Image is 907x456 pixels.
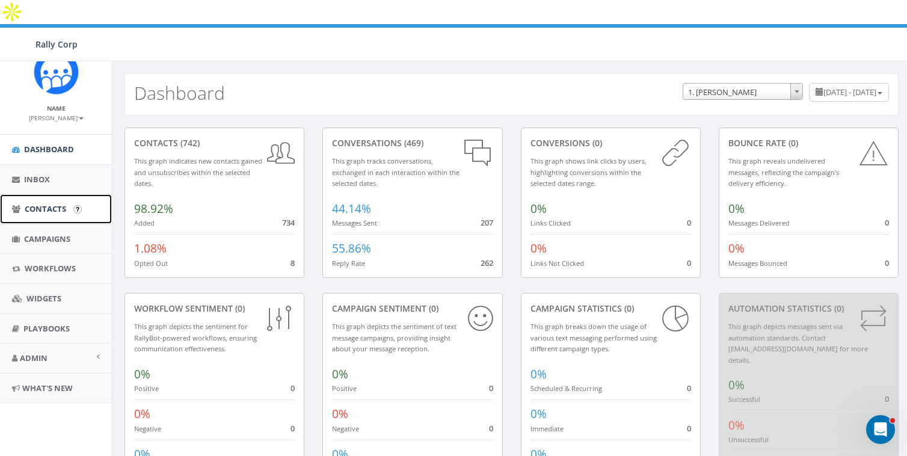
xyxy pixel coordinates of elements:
[728,395,760,404] small: Successful
[687,383,691,393] span: 0
[24,174,50,185] span: Inbox
[530,137,691,149] div: conversions
[530,241,547,256] span: 0%
[134,201,173,217] span: 98.92%
[866,415,895,444] iframe: Intercom live chat
[728,156,839,188] small: This graph reveals undelivered messages, reflecting the campaign's delivery efficiency.
[332,201,371,217] span: 44.14%
[687,217,691,228] span: 0
[47,104,66,112] small: Name
[590,137,602,149] span: (0)
[332,259,365,268] small: Reply Rate
[885,217,889,228] span: 0
[332,156,460,188] small: This graph tracks conversations, exchanged in each interaction within the selected dates.
[134,156,262,188] small: This graph indicates new contacts gained and unsubscribes within the selected dates.
[885,393,889,404] span: 0
[832,303,844,314] span: (0)
[134,322,257,353] small: This graph depicts the sentiment for RallyBot-powered workflows, ensuring communication effective...
[134,218,155,227] small: Added
[20,353,48,363] span: Admin
[134,303,295,315] div: Workflow Sentiment
[530,424,564,433] small: Immediate
[29,112,84,123] a: [PERSON_NAME]
[134,241,167,256] span: 1.08%
[24,233,70,244] span: Campaigns
[332,384,357,393] small: Positive
[134,137,295,149] div: contacts
[530,384,602,393] small: Scheduled & Recurring
[233,303,245,314] span: (0)
[25,263,76,274] span: Workflows
[728,435,769,444] small: Unsuccessful
[728,241,745,256] span: 0%
[332,366,348,382] span: 0%
[332,137,493,149] div: conversations
[291,423,295,434] span: 0
[481,217,493,228] span: 207
[728,417,745,433] span: 0%
[728,201,745,217] span: 0%
[35,39,78,50] span: Rally Corp
[426,303,438,314] span: (0)
[332,218,377,227] small: Messages Sent
[134,424,161,433] small: Negative
[134,384,159,393] small: Positive
[530,259,584,268] small: Links Not Clicked
[530,322,657,353] small: This graph breaks down the usage of various text messaging performed using different campaign types.
[25,203,66,214] span: Contacts
[530,303,691,315] div: Campaign Statistics
[622,303,634,314] span: (0)
[134,83,225,103] h2: Dashboard
[683,84,802,100] span: 1. James Martin
[728,137,889,149] div: Bounce Rate
[22,383,73,393] span: What's New
[73,205,82,214] input: Submit
[291,257,295,268] span: 8
[530,201,547,217] span: 0%
[332,303,493,315] div: Campaign Sentiment
[687,423,691,434] span: 0
[23,323,70,334] span: Playbooks
[530,156,647,188] small: This graph shows link clicks by users, highlighting conversions within the selected dates range.
[24,144,74,155] span: Dashboard
[332,241,371,256] span: 55.86%
[34,49,79,94] img: Icon_1.png
[728,322,868,365] small: This graph depicts messages sent via automation standards. Contact [EMAIL_ADDRESS][DOMAIN_NAME] f...
[332,406,348,422] span: 0%
[683,83,803,100] span: 1. James Martin
[489,383,493,393] span: 0
[332,424,359,433] small: Negative
[26,293,61,304] span: Widgets
[530,366,547,382] span: 0%
[332,322,457,353] small: This graph depicts the sentiment of text message campaigns, providing insight about your message ...
[29,114,84,122] small: [PERSON_NAME]
[489,423,493,434] span: 0
[178,137,200,149] span: (742)
[530,218,571,227] small: Links Clicked
[687,257,691,268] span: 0
[728,259,787,268] small: Messages Bounced
[402,137,423,149] span: (469)
[291,383,295,393] span: 0
[728,218,790,227] small: Messages Delivered
[728,303,889,315] div: Automation Statistics
[134,259,168,268] small: Opted Out
[134,406,150,422] span: 0%
[786,137,798,149] span: (0)
[282,217,295,228] span: 734
[481,257,493,268] span: 262
[530,406,547,422] span: 0%
[134,366,150,382] span: 0%
[823,87,876,97] span: [DATE] - [DATE]
[728,377,745,393] span: 0%
[885,257,889,268] span: 0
